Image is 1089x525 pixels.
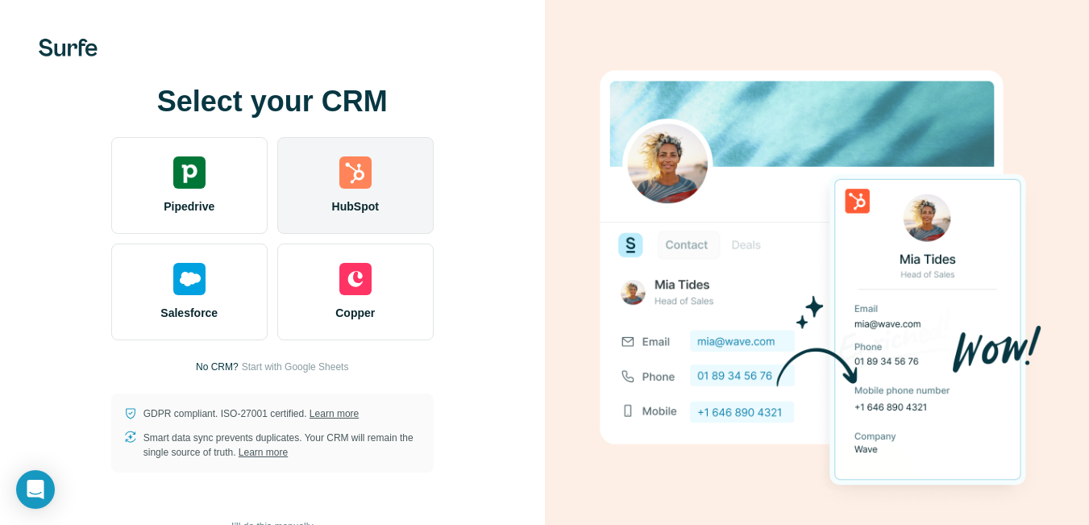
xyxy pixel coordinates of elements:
span: Copper [335,305,375,321]
p: Smart data sync prevents duplicates. Your CRM will remain the single source of truth. [143,431,421,460]
p: GDPR compliant. ISO-27001 certified. [143,406,359,421]
span: Pipedrive [164,198,214,215]
span: HubSpot [332,198,379,215]
a: Learn more [239,447,288,458]
button: Start with Google Sheets [242,360,349,374]
p: No CRM? [196,360,239,374]
img: copper's logo [339,263,372,295]
img: hubspot's logo [339,156,372,189]
h1: Select your CRM [111,85,434,118]
img: pipedrive's logo [173,156,206,189]
a: Learn more [310,408,359,419]
img: Surfe's logo [39,39,98,56]
div: Open Intercom Messenger [16,470,55,509]
img: salesforce's logo [173,263,206,295]
img: HUBSPOT image [591,45,1042,513]
span: Salesforce [160,305,218,321]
